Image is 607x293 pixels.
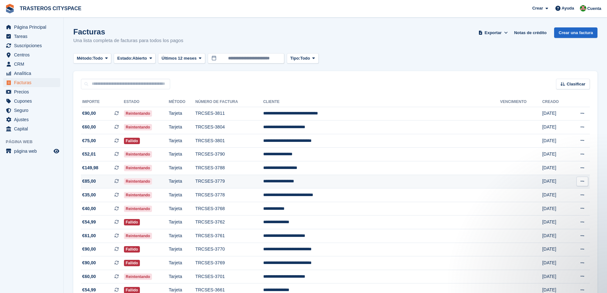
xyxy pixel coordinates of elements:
[532,5,543,11] span: Crear
[195,243,263,256] td: TRCSES-3770
[93,55,103,62] span: Todo
[542,243,569,256] td: [DATE]
[195,121,263,134] td: TRCSES-3804
[169,121,195,134] td: Tarjeta
[124,246,140,253] span: Fallido
[14,23,52,32] span: Página Principal
[82,205,96,212] span: €40,00
[542,270,569,283] td: [DATE]
[485,30,502,36] span: Exportar
[195,148,263,161] td: TRCSES-3790
[124,138,140,144] span: Fallido
[169,229,195,243] td: Tarjeta
[14,50,52,59] span: Centros
[124,219,140,225] span: Fallido
[3,124,60,133] a: menu
[169,202,195,216] td: Tarjeta
[169,107,195,121] td: Tarjeta
[82,124,96,130] span: €60,00
[82,246,96,253] span: €90,00
[3,87,60,96] a: menu
[14,106,52,115] span: Seguro
[169,270,195,283] td: Tarjeta
[542,256,569,270] td: [DATE]
[542,148,569,161] td: [DATE]
[14,41,52,50] span: Suscripciones
[114,53,155,64] button: Estado: Abierto
[542,188,569,202] td: [DATE]
[14,69,52,78] span: Analítica
[5,4,15,13] img: stora-icon-8386f47178a22dfd0bd8f6a31ec36ba5ce8667c1dd55bd0f319d3a0aa187defe.svg
[73,27,183,36] h1: Facturas
[542,121,569,134] td: [DATE]
[290,55,300,62] span: Tipo:
[3,147,60,156] a: menú
[82,110,96,117] span: €90,00
[195,188,263,202] td: TRCSES-3778
[82,192,96,198] span: €35,00
[3,69,60,78] a: menu
[124,274,152,280] span: Reintentando
[82,260,96,266] span: €90,00
[169,175,195,188] td: Tarjeta
[73,37,183,44] p: Una lista completa de facturas para todos los pagos
[169,256,195,270] td: Tarjeta
[158,53,205,64] button: Últimos 12 meses
[14,124,52,133] span: Capital
[587,5,601,12] span: Cuenta
[82,232,96,239] span: €61,00
[124,260,140,266] span: Fallido
[14,60,52,69] span: CRM
[554,27,597,38] a: Crear una factura
[124,178,152,185] span: Reintentando
[82,219,96,225] span: €54,99
[82,273,96,280] span: €60,00
[3,32,60,41] a: menu
[195,107,263,121] td: TRCSES-3811
[3,115,60,124] a: menu
[124,151,152,157] span: Reintentando
[542,202,569,216] td: [DATE]
[14,115,52,124] span: Ajustes
[3,23,60,32] a: menu
[542,216,569,229] td: [DATE]
[77,55,93,62] span: Método:
[14,147,52,156] span: página web
[169,148,195,161] td: Tarjeta
[82,137,96,144] span: €75,00
[195,202,263,216] td: TRCSES-3768
[477,27,509,38] button: Exportar
[3,60,60,69] a: menu
[300,55,310,62] span: Todo
[124,206,152,212] span: Reintentando
[3,78,60,87] a: menu
[580,5,586,11] img: CitySpace
[3,41,60,50] a: menu
[562,5,574,11] span: Ayuda
[6,139,63,145] span: Página web
[169,243,195,256] td: Tarjeta
[542,175,569,188] td: [DATE]
[195,134,263,148] td: TRCSES-3801
[169,216,195,229] td: Tarjeta
[263,97,500,107] th: Cliente
[3,97,60,106] a: menu
[500,97,542,107] th: Vencimiento
[542,97,569,107] th: Creado
[542,161,569,175] td: [DATE]
[53,147,60,155] a: Vista previa de la tienda
[195,175,263,188] td: TRCSES-3779
[124,124,152,130] span: Reintentando
[542,107,569,121] td: [DATE]
[124,233,152,239] span: Reintentando
[14,97,52,106] span: Cupones
[287,53,319,64] button: Tipo: Todo
[195,270,263,283] td: TRCSES-3701
[81,97,124,107] th: Importe
[542,134,569,148] td: [DATE]
[124,97,169,107] th: Estado
[3,50,60,59] a: menu
[17,3,84,14] a: TRASTEROS CITYSPACE
[169,161,195,175] td: Tarjeta
[117,55,133,62] span: Estado:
